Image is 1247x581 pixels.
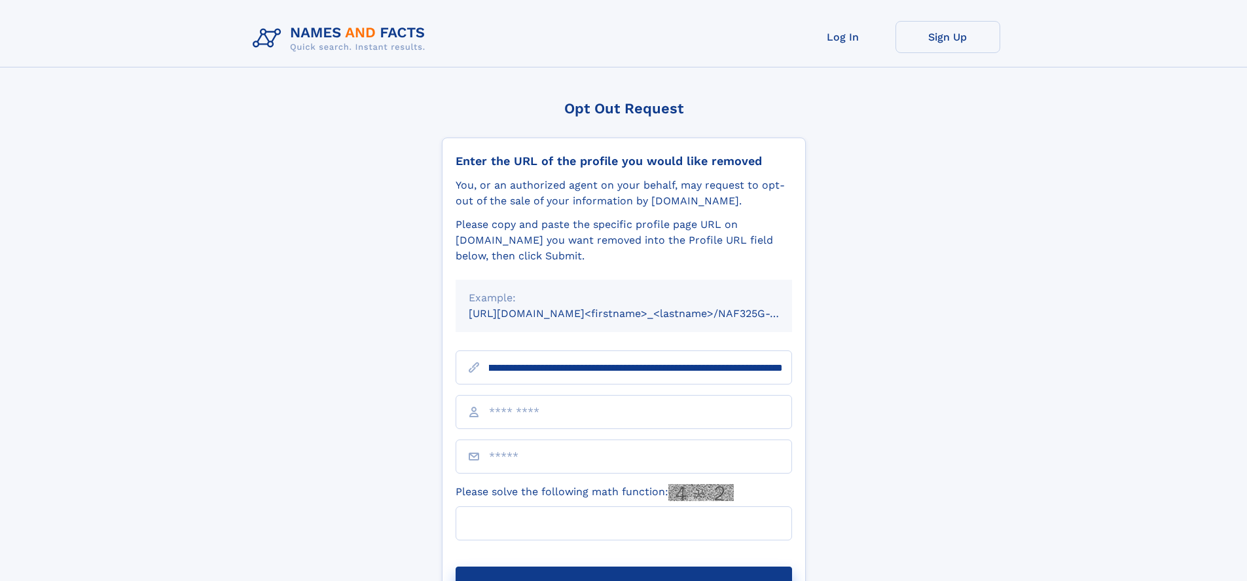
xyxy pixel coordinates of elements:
[469,290,779,306] div: Example:
[456,217,792,264] div: Please copy and paste the specific profile page URL on [DOMAIN_NAME] you want removed into the Pr...
[456,178,792,209] div: You, or an authorized agent on your behalf, may request to opt-out of the sale of your informatio...
[791,21,895,53] a: Log In
[469,307,817,320] small: [URL][DOMAIN_NAME]<firstname>_<lastname>/NAF325G-xxxxxxxx
[442,100,806,117] div: Opt Out Request
[456,154,792,168] div: Enter the URL of the profile you would like removed
[247,21,436,56] img: Logo Names and Facts
[456,484,734,501] label: Please solve the following math function:
[895,21,1000,53] a: Sign Up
